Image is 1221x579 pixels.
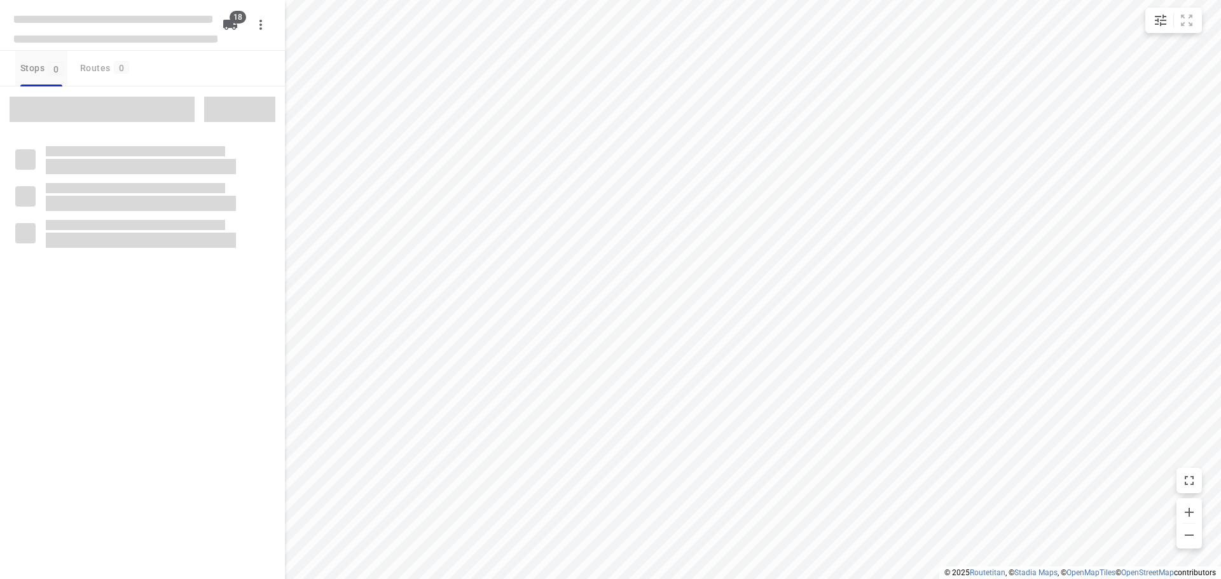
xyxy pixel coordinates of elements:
[1145,8,1202,33] div: small contained button group
[1066,568,1115,577] a: OpenMapTiles
[944,568,1216,577] li: © 2025 , © , © © contributors
[1121,568,1174,577] a: OpenStreetMap
[1148,8,1173,33] button: Map settings
[970,568,1005,577] a: Routetitan
[1014,568,1058,577] a: Stadia Maps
